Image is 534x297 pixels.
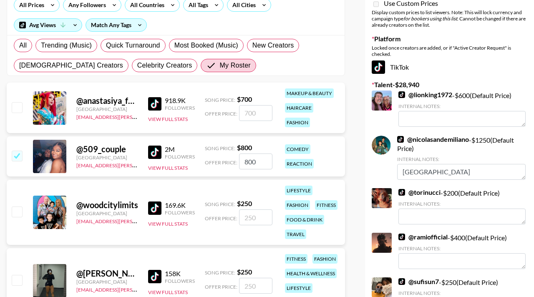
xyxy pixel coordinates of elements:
[19,40,27,50] span: All
[285,159,314,169] div: reaction
[76,161,200,169] a: [EMAIL_ADDRESS][PERSON_NAME][DOMAIN_NAME]
[76,106,138,112] div: [GEOGRAPHIC_DATA]
[165,96,195,105] div: 918.9K
[148,165,188,171] button: View Full Stats
[76,216,200,224] a: [EMAIL_ADDRESS][PERSON_NAME][DOMAIN_NAME]
[398,245,526,252] div: Internal Notes:
[106,40,160,50] span: Quick Turnaround
[285,229,306,239] div: travel
[137,60,192,70] span: Celebrity Creators
[397,136,404,143] img: TikTok
[76,200,138,210] div: @ woodcitylimits
[372,60,527,74] div: TikTok
[205,145,235,151] span: Song Price:
[372,81,527,89] label: Talent - $ 28,940
[398,278,405,285] img: TikTok
[285,118,310,127] div: fashion
[205,97,235,103] span: Song Price:
[285,144,310,154] div: comedy
[239,154,272,169] input: 800
[205,284,237,290] span: Offer Price:
[165,201,195,209] div: 169.6K
[148,221,188,227] button: View Full Stats
[397,156,526,162] div: Internal Notes:
[165,154,195,160] div: Followers
[148,116,188,122] button: View Full Stats
[239,278,272,294] input: 250
[285,186,312,195] div: lifestyle
[397,135,526,180] div: - $ 1250 (Default Price)
[165,145,195,154] div: 2M
[76,96,138,106] div: @ anastasiya_fukkacumi1
[148,97,161,111] img: TikTok
[205,159,237,166] span: Offer Price:
[397,164,526,180] textarea: [GEOGRAPHIC_DATA]
[397,135,469,143] a: @nicolasandemiliano
[403,15,457,22] em: for bookers using this list
[398,91,452,99] a: @lionking1972
[285,283,312,293] div: lifestyle
[174,40,238,50] span: Most Booked (Music)
[398,91,526,127] div: - $ 600 (Default Price)
[205,269,235,276] span: Song Price:
[76,210,138,216] div: [GEOGRAPHIC_DATA]
[76,285,200,293] a: [EMAIL_ADDRESS][PERSON_NAME][DOMAIN_NAME]
[14,19,82,31] div: Avg Views
[76,144,138,154] div: @ 509_couple
[398,188,441,196] a: @torinucci
[165,105,195,111] div: Followers
[398,201,526,207] div: Internal Notes:
[76,112,200,120] a: [EMAIL_ADDRESS][PERSON_NAME][DOMAIN_NAME]
[148,146,161,159] img: TikTok
[205,215,237,221] span: Offer Price:
[372,9,527,28] div: Display custom prices to list viewers. Note: This will lock currency and campaign type . Cannot b...
[285,269,337,278] div: health & wellness
[76,154,138,161] div: [GEOGRAPHIC_DATA]
[285,200,310,210] div: fashion
[372,45,527,57] div: Locked once creators are added, or if "Active Creator Request" is checked.
[237,268,252,276] strong: $ 250
[19,60,123,70] span: [DEMOGRAPHIC_DATA] Creators
[165,269,195,278] div: 158K
[165,278,195,284] div: Followers
[76,268,138,279] div: @ [PERSON_NAME]
[398,277,439,286] a: @sufisun7
[86,19,146,31] div: Match Any Tags
[372,35,527,43] label: Platform
[285,215,324,224] div: food & drink
[239,105,272,121] input: 700
[398,234,405,240] img: TikTok
[237,143,252,151] strong: $ 800
[285,254,307,264] div: fitness
[315,200,338,210] div: fitness
[398,188,526,224] div: - $ 200 (Default Price)
[239,209,272,225] input: 250
[148,270,161,283] img: TikTok
[237,199,252,207] strong: $ 250
[398,91,405,98] img: TikTok
[252,40,294,50] span: New Creators
[76,279,138,285] div: [GEOGRAPHIC_DATA]
[165,209,195,216] div: Followers
[148,289,188,295] button: View Full Stats
[398,290,526,296] div: Internal Notes:
[285,88,334,98] div: makeup & beauty
[205,201,235,207] span: Song Price:
[398,233,448,241] a: @ramiofficial
[398,233,526,269] div: - $ 400 (Default Price)
[148,201,161,215] img: TikTok
[237,95,252,103] strong: $ 700
[398,189,405,196] img: TikTok
[312,254,338,264] div: fashion
[41,40,92,50] span: Trending (Music)
[205,111,237,117] span: Offer Price:
[219,60,250,70] span: My Roster
[372,60,385,74] img: TikTok
[285,103,313,113] div: haircare
[398,103,526,109] div: Internal Notes:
